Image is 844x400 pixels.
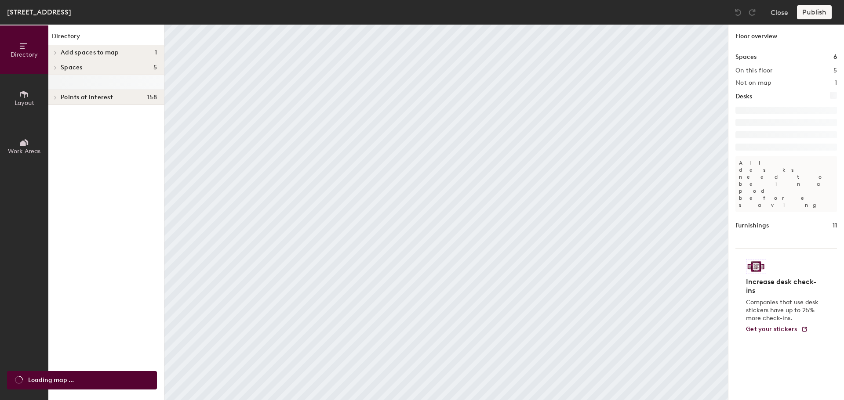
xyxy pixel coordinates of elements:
[735,67,773,74] h2: On this floor
[735,92,752,101] h1: Desks
[835,79,837,86] h2: 1
[746,326,808,333] a: Get your stickers
[771,5,788,19] button: Close
[748,8,757,17] img: Redo
[11,51,38,58] span: Directory
[61,49,119,56] span: Add spaces to map
[746,299,821,322] p: Companies that use desk stickers have up to 25% more check-ins.
[735,79,771,86] h2: Not on map
[153,64,157,71] span: 5
[746,259,766,274] img: Sticker logo
[734,8,742,17] img: Undo
[48,32,164,45] h1: Directory
[155,49,157,56] span: 1
[728,25,844,45] h1: Floor overview
[746,325,797,333] span: Get your stickers
[15,99,34,107] span: Layout
[28,375,74,385] span: Loading map ...
[833,52,837,62] h1: 6
[7,7,71,18] div: [STREET_ADDRESS]
[735,221,769,231] h1: Furnishings
[746,277,821,295] h4: Increase desk check-ins
[8,148,40,155] span: Work Areas
[735,156,837,212] p: All desks need to be in a pod before saving
[147,94,157,101] span: 158
[61,64,83,71] span: Spaces
[164,25,728,400] canvas: Map
[833,67,837,74] h2: 5
[833,221,837,231] h1: 11
[61,94,113,101] span: Points of interest
[735,52,757,62] h1: Spaces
